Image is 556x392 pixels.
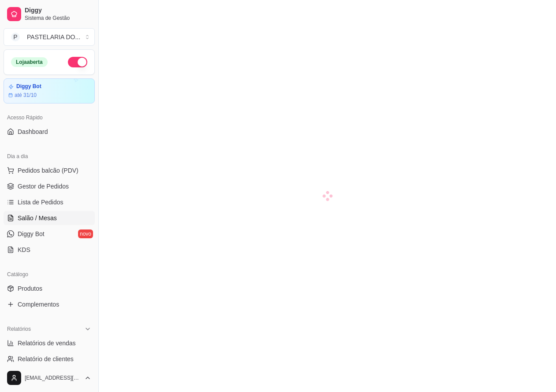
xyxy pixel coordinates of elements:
a: Gestor de Pedidos [4,179,95,193]
span: Diggy [25,7,91,15]
span: Relatório de clientes [18,355,74,363]
a: Diggy Botaté 31/10 [4,78,95,104]
article: Diggy Bot [16,83,41,90]
span: Dashboard [18,127,48,136]
article: até 31/10 [15,92,37,99]
a: KDS [4,243,95,257]
a: Dashboard [4,125,95,139]
div: Loja aberta [11,57,48,67]
span: Complementos [18,300,59,309]
a: Relatórios de vendas [4,336,95,350]
a: Produtos [4,281,95,296]
a: Salão / Mesas [4,211,95,225]
div: Acesso Rápido [4,111,95,125]
div: Catálogo [4,267,95,281]
span: Diggy Bot [18,229,45,238]
span: Pedidos balcão (PDV) [18,166,78,175]
a: Diggy Botnovo [4,227,95,241]
div: PASTELARIA DO ... [27,33,80,41]
span: Lista de Pedidos [18,198,63,207]
a: DiggySistema de Gestão [4,4,95,25]
button: Alterar Status [68,57,87,67]
span: Gestor de Pedidos [18,182,69,191]
span: Relatórios [7,325,31,333]
button: Select a team [4,28,95,46]
button: [EMAIL_ADDRESS][DOMAIN_NAME] [4,367,95,388]
span: [EMAIL_ADDRESS][DOMAIN_NAME] [25,374,81,381]
span: P [11,33,20,41]
a: Complementos [4,297,95,311]
a: Relatório de clientes [4,352,95,366]
span: KDS [18,245,30,254]
a: Lista de Pedidos [4,195,95,209]
button: Pedidos balcão (PDV) [4,163,95,178]
span: Produtos [18,284,42,293]
span: Salão / Mesas [18,214,57,222]
span: Sistema de Gestão [25,15,91,22]
span: Relatórios de vendas [18,339,76,348]
div: Dia a dia [4,149,95,163]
